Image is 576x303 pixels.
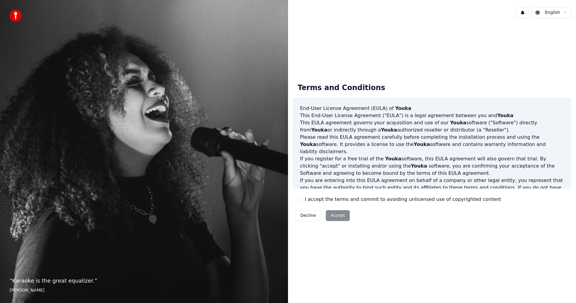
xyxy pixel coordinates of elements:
[300,112,564,119] p: This End-User License Agreement ("EULA") is a legal agreement between you and
[10,287,278,293] footer: [PERSON_NAME]
[10,277,278,285] p: “ Karaoke is the great equalizer. ”
[300,155,564,177] p: If you register for a free trial of the software, this EULA agreement will also govern that trial...
[411,163,427,169] span: Youka
[300,141,316,147] span: Youka
[300,134,564,155] p: Please read this EULA agreement carefully before completing the installation process and using th...
[300,119,564,134] p: This EULA agreement governs your acquisition and use of our software ("Software") directly from o...
[381,127,397,133] span: Youka
[414,141,430,147] span: Youka
[395,105,411,111] span: Youka
[300,177,564,206] p: If you are entering into this EULA agreement on behalf of a company or other legal entity, you re...
[311,127,327,133] span: Youka
[385,156,401,162] span: Youka
[295,210,321,221] button: Decline
[10,10,22,22] img: youka
[450,120,466,126] span: Youka
[305,196,501,203] label: I accept the terms and commit to avoiding unlicensed use of copyrighted content
[293,78,390,98] div: Terms and Conditions
[300,105,564,112] h3: End-User License Agreement (EULA) of
[497,113,513,118] span: Youka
